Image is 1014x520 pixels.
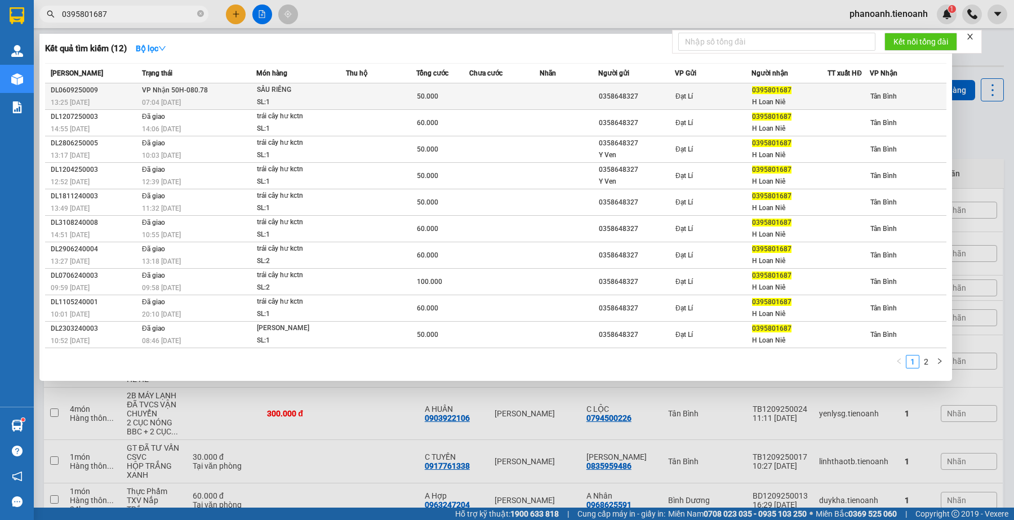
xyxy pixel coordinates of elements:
span: Đạt Lí [675,225,693,233]
span: 50.000 [417,198,438,206]
span: 14:51 [DATE] [51,231,90,239]
span: 50.000 [417,92,438,100]
span: question-circle [12,446,23,456]
span: left [896,358,902,365]
div: H Loan Niê [752,335,828,346]
div: trái cây hư kctn [257,296,341,308]
div: DL3108240008 [51,217,139,229]
span: Người nhận [751,69,788,77]
span: 13:49 [DATE] [51,205,90,212]
div: DL2806250005 [51,137,139,149]
span: 0395801687 [752,192,791,200]
span: 13:25 [DATE] [51,99,90,106]
button: Bộ lọcdown [127,39,175,57]
span: Đạt Lí [675,304,693,312]
div: 0358648327 [599,276,674,288]
span: down [158,45,166,52]
div: SL: 1 [257,149,341,162]
div: DL1207250003 [51,111,139,123]
span: 0395801687 [752,113,791,121]
div: DL0706240003 [51,270,139,282]
span: Đã giao [142,166,165,174]
span: 13:27 [DATE] [51,257,90,265]
span: Tân Bình [870,198,897,206]
span: close [966,33,974,41]
div: SL: 2 [257,255,341,268]
div: DL2906240004 [51,243,139,255]
span: 12:39 [DATE] [142,178,181,186]
span: Đạt Lí [675,251,693,259]
span: close-circle [197,10,204,17]
span: search [47,10,55,18]
span: Chưa cước [469,69,502,77]
img: warehouse-icon [11,420,23,432]
div: SL: 1 [257,308,341,321]
span: 13:18 [DATE] [142,257,181,265]
span: 20:10 [DATE] [142,310,181,318]
span: 0395801687 [752,298,791,306]
span: Tân Bình [870,172,897,180]
div: DL0609250009 [51,85,139,96]
strong: Bộ lọc [136,44,166,53]
span: 60.000 [417,225,438,233]
span: VP Gửi [675,69,696,77]
span: [PERSON_NAME] [51,69,103,77]
div: SL: 2 [257,282,341,294]
div: Y Ven [599,176,674,188]
div: SẦU RIÊNG [257,84,341,96]
div: DL2303240003 [51,323,139,335]
span: Đạt Lí [675,172,693,180]
div: H Loan Niê [752,282,828,294]
span: TT xuất HĐ [828,69,862,77]
span: 50.000 [417,145,438,153]
span: Người gửi [598,69,629,77]
span: Đã giao [142,325,165,332]
div: trái cây hư kctn [257,190,341,202]
div: SL: 1 [257,202,341,215]
span: 50.000 [417,331,438,339]
div: H Loan Niê [752,229,828,241]
div: H Loan Niê [752,96,828,108]
div: DL1204250003 [51,164,139,176]
div: H Loan Niê [752,149,828,161]
div: trái cây hư kctn [257,163,341,176]
div: trái cây hư kctn [257,269,341,282]
div: 0358648327 [599,137,674,149]
span: 14:55 [DATE] [51,125,90,133]
div: 0358648327 [599,250,674,261]
span: Trạng thái [142,69,172,77]
span: Đã giao [142,245,165,253]
span: Đạt Lí [675,119,693,127]
div: trái cây hư kctn [257,110,341,123]
h3: Kết quả tìm kiếm ( 12 ) [45,43,127,55]
span: 10:55 [DATE] [142,231,181,239]
span: 50.000 [417,172,438,180]
span: 14:06 [DATE] [142,125,181,133]
img: warehouse-icon [11,45,23,57]
li: 1 [906,355,919,368]
span: 10:52 [DATE] [51,337,90,345]
img: solution-icon [11,101,23,113]
span: Nhãn [540,69,556,77]
span: 11:32 [DATE] [142,205,181,212]
div: H Loan Niê [752,202,828,214]
div: SL: 1 [257,123,341,135]
div: 0358648327 [599,329,674,341]
span: VP Nhận 50H-080.78 [142,86,208,94]
span: 100.000 [417,278,442,286]
span: Tổng cước [416,69,448,77]
a: 2 [920,355,932,368]
div: 0358648327 [599,197,674,208]
span: Tân Bình [870,225,897,233]
span: 0395801687 [752,325,791,332]
span: 60.000 [417,304,438,312]
span: Đã giao [142,298,165,306]
span: Đã giao [142,139,165,147]
sup: 1 [21,418,25,421]
span: 0395801687 [752,219,791,226]
li: Previous Page [892,355,906,368]
div: H Loan Niê [752,176,828,188]
span: Đạt Lí [675,278,693,286]
div: Y Ven [599,149,674,161]
button: right [933,355,946,368]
